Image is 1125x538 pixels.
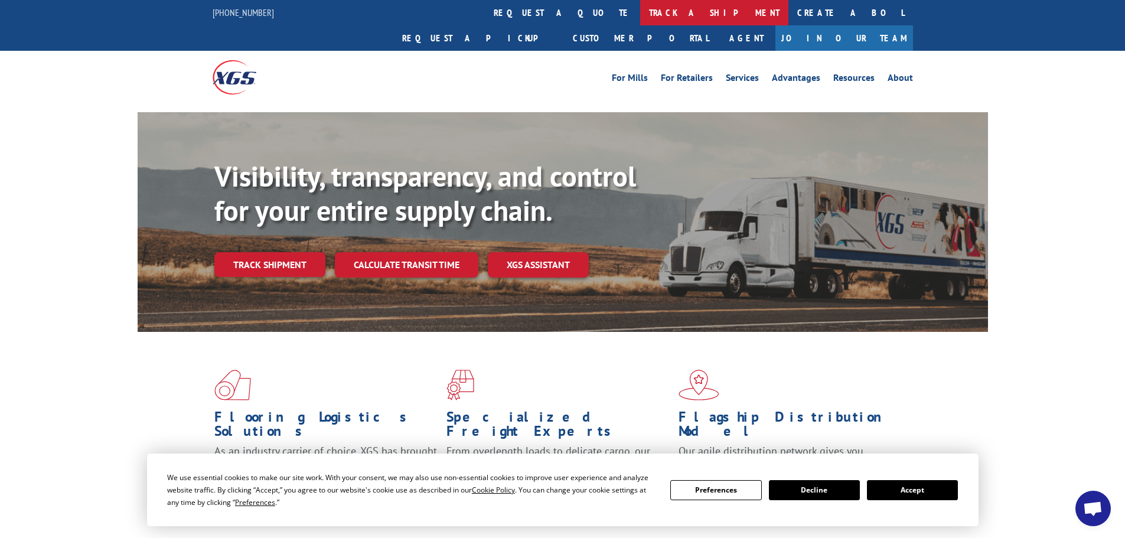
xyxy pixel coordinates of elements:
[446,370,474,400] img: xgs-icon-focused-on-flooring-red
[679,370,719,400] img: xgs-icon-flagship-distribution-model-red
[726,73,759,86] a: Services
[679,410,902,444] h1: Flagship Distribution Model
[718,25,775,51] a: Agent
[393,25,564,51] a: Request a pickup
[167,471,656,508] div: We use essential cookies to make our site work. With your consent, we may also use non-essential ...
[612,73,648,86] a: For Mills
[335,252,478,278] a: Calculate transit time
[214,370,251,400] img: xgs-icon-total-supply-chain-intelligence-red
[833,73,875,86] a: Resources
[769,480,860,500] button: Decline
[446,410,670,444] h1: Specialized Freight Experts
[147,454,979,526] div: Cookie Consent Prompt
[888,73,913,86] a: About
[214,252,325,277] a: Track shipment
[213,6,274,18] a: [PHONE_NUMBER]
[235,497,275,507] span: Preferences
[775,25,913,51] a: Join Our Team
[661,73,713,86] a: For Retailers
[1075,491,1111,526] div: Open chat
[214,444,437,486] span: As an industry carrier of choice, XGS has brought innovation and dedication to flooring logistics...
[472,485,515,495] span: Cookie Policy
[214,410,438,444] h1: Flooring Logistics Solutions
[772,73,820,86] a: Advantages
[670,480,761,500] button: Preferences
[679,444,896,472] span: Our agile distribution network gives you nationwide inventory management on demand.
[867,480,958,500] button: Accept
[446,444,670,497] p: From overlength loads to delicate cargo, our experienced staff knows the best way to move your fr...
[214,158,636,229] b: Visibility, transparency, and control for your entire supply chain.
[488,252,589,278] a: XGS ASSISTANT
[564,25,718,51] a: Customer Portal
